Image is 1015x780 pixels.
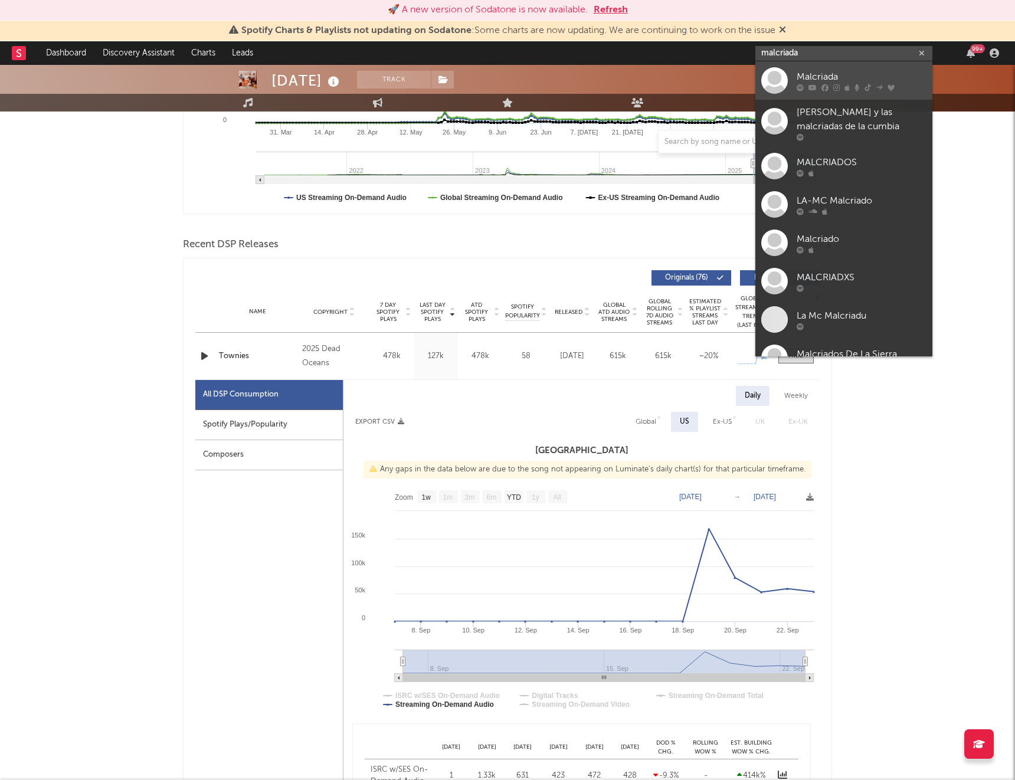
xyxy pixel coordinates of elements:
[530,129,551,136] text: 23. Jun
[440,194,563,202] text: Global Streaming On-Demand Audio
[195,410,343,440] div: Spotify Plays/Popularity
[351,532,365,539] text: 150k
[355,418,404,425] button: Export CSV
[755,339,932,377] a: Malcriados De La Sierra
[648,739,683,756] div: DoD % Chg.
[343,444,820,458] h3: [GEOGRAPHIC_DATA]
[555,309,582,316] span: Released
[577,743,613,752] div: [DATE]
[314,129,335,136] text: 14. Apr
[541,743,577,752] div: [DATE]
[241,26,472,35] span: Spotify Charts & Playlists not updating on Sodatone
[598,194,720,202] text: Ex-US Streaming On-Demand Audio
[598,301,630,323] span: Global ATD Audio Streams
[775,386,817,406] div: Weekly
[461,350,499,362] div: 478k
[532,493,539,502] text: 1y
[461,301,492,323] span: ATD Spotify Plays
[967,48,975,58] button: 99+
[777,627,799,634] text: 22. Sep
[689,350,728,362] div: ~ 20 %
[636,415,656,429] div: Global
[797,155,926,169] div: MALCRIADOS
[669,691,764,700] text: Streaming On-Demand Total
[388,3,588,17] div: 🚀 A new version of Sodatone is now available.
[594,3,628,17] button: Refresh
[755,46,932,61] input: Search for artists
[395,700,494,709] text: Streaming On-Demand Audio
[372,301,404,323] span: 7 Day Spotify Plays
[270,129,292,136] text: 31. Mar
[755,61,932,100] a: Malcriada
[395,493,413,502] text: Zoom
[195,440,343,470] div: Composers
[748,274,802,281] span: Features ( 12 )
[736,386,770,406] div: Daily
[487,493,497,502] text: 6m
[302,342,366,371] div: 2025 Dead Oceans
[411,627,430,634] text: 8. Sep
[507,493,521,502] text: YTD
[683,739,728,756] div: Rolling WoW % Chg.
[970,44,985,53] div: 99 +
[203,388,279,402] div: All DSP Consumption
[357,71,431,89] button: Track
[417,350,455,362] div: 127k
[400,129,423,136] text: 12. May
[219,350,296,362] a: Townies
[553,493,561,502] text: All
[659,137,783,147] input: Search by song name or URL
[183,238,279,252] span: Recent DSP Releases
[755,185,932,224] a: LA-MC Malcriado
[643,298,676,326] span: Global Rolling 7D Audio Streams
[241,26,775,35] span: : Some charts are now updating. We are continuing to work on the issue
[755,300,932,339] a: La Mc Malcriadu
[183,41,224,65] a: Charts
[748,129,767,136] text: 1. Sep
[357,129,378,136] text: 28. Apr
[395,691,500,700] text: ISRC w/SES On-Demand Audio
[734,294,770,330] div: Global Streaming Trend (Last 60D)
[797,347,926,361] div: Malcriados De La Sierra
[364,461,811,479] div: Any gaps in the data below are due to the song not appearing on Luminate's daily chart(s) for tha...
[271,71,342,90] div: [DATE]
[651,270,731,286] button: Originals(76)
[797,270,926,284] div: MALCRIADXS
[755,262,932,300] a: MALCRIADXS
[505,350,546,362] div: 58
[728,739,775,756] div: Est. Building WoW % Chg.
[672,627,694,634] text: 18. Sep
[740,270,820,286] button: Features(12)
[505,303,540,320] span: Spotify Popularity
[662,129,680,136] text: 4. Aug
[443,493,453,502] text: 1m
[755,224,932,262] a: Malcriado
[443,129,466,136] text: 26. May
[703,129,725,136] text: 18. Aug
[552,350,592,362] div: [DATE]
[797,309,926,323] div: La Mc Malcriadu
[598,350,637,362] div: 615k
[417,301,448,323] span: Last Day Spotify Plays
[567,627,590,634] text: 14. Sep
[195,380,343,410] div: All DSP Consumption
[362,614,365,621] text: 0
[755,147,932,185] a: MALCRIADOS
[355,586,365,594] text: 50k
[734,493,741,501] text: →
[797,70,926,84] div: Malcriada
[296,194,407,202] text: US Streaming On-Demand Audio
[532,691,578,700] text: Digital Tracks
[469,743,505,752] div: [DATE]
[779,26,786,35] span: Dismiss
[422,493,431,502] text: 1w
[797,106,926,134] div: [PERSON_NAME] y las malcriadas de la cumbia
[713,415,732,429] div: Ex-US
[797,194,926,208] div: LA-MC Malcriado
[313,309,348,316] span: Copyright
[351,559,365,566] text: 100k
[679,493,702,501] text: [DATE]
[515,627,537,634] text: 12. Sep
[754,493,776,501] text: [DATE]
[505,743,541,752] div: [DATE]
